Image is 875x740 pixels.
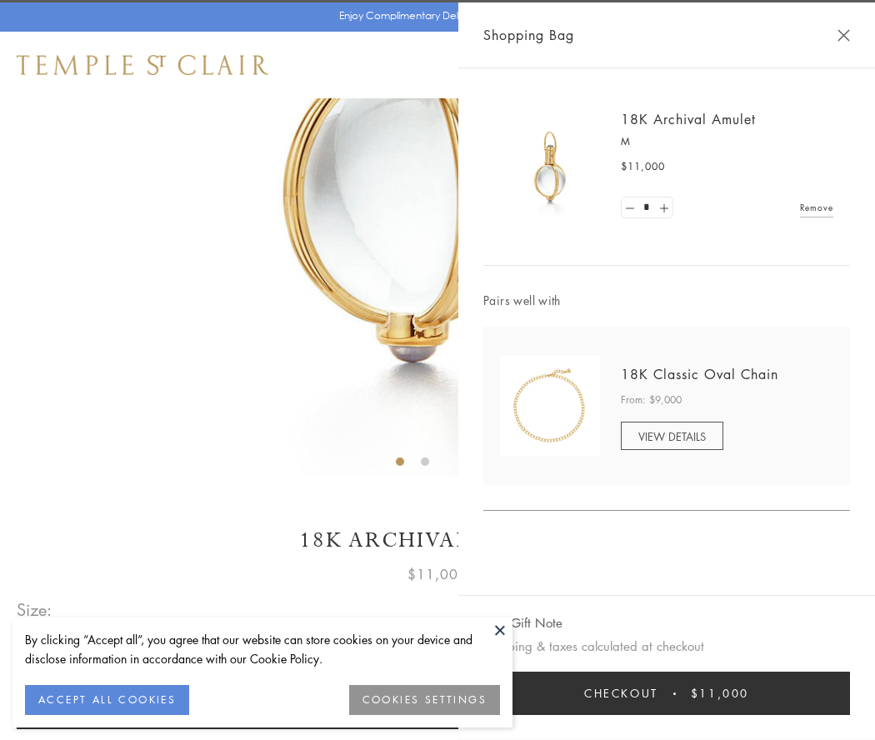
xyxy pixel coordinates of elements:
[621,392,682,408] span: From: $9,000
[621,365,778,383] a: 18K Classic Oval Chain
[621,158,665,175] span: $11,000
[25,630,500,668] div: By clicking “Accept all”, you agree that our website can store cookies on your device and disclos...
[500,356,600,456] img: N88865-OV18
[500,117,600,217] img: 18K Archival Amulet
[621,110,756,128] a: 18K Archival Amulet
[691,684,749,702] span: $11,000
[621,133,833,150] p: M
[483,636,850,657] p: Shipping & taxes calculated at checkout
[483,291,850,310] span: Pairs well with
[407,563,467,585] span: $11,000
[339,7,528,24] p: Enjoy Complimentary Delivery & Returns
[483,612,562,633] button: Add Gift Note
[25,685,189,715] button: ACCEPT ALL COOKIES
[622,197,638,218] a: Set quantity to 0
[17,55,268,75] img: Temple St. Clair
[483,672,850,715] button: Checkout $11,000
[349,685,500,715] button: COOKIES SETTINGS
[483,24,574,46] span: Shopping Bag
[655,197,672,218] a: Set quantity to 2
[17,526,858,555] h1: 18K Archival Amulet
[800,198,833,217] a: Remove
[17,596,53,623] span: Size:
[584,684,658,702] span: Checkout
[638,428,706,444] span: VIEW DETAILS
[621,422,723,450] a: VIEW DETAILS
[837,29,850,42] button: Close Shopping Bag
